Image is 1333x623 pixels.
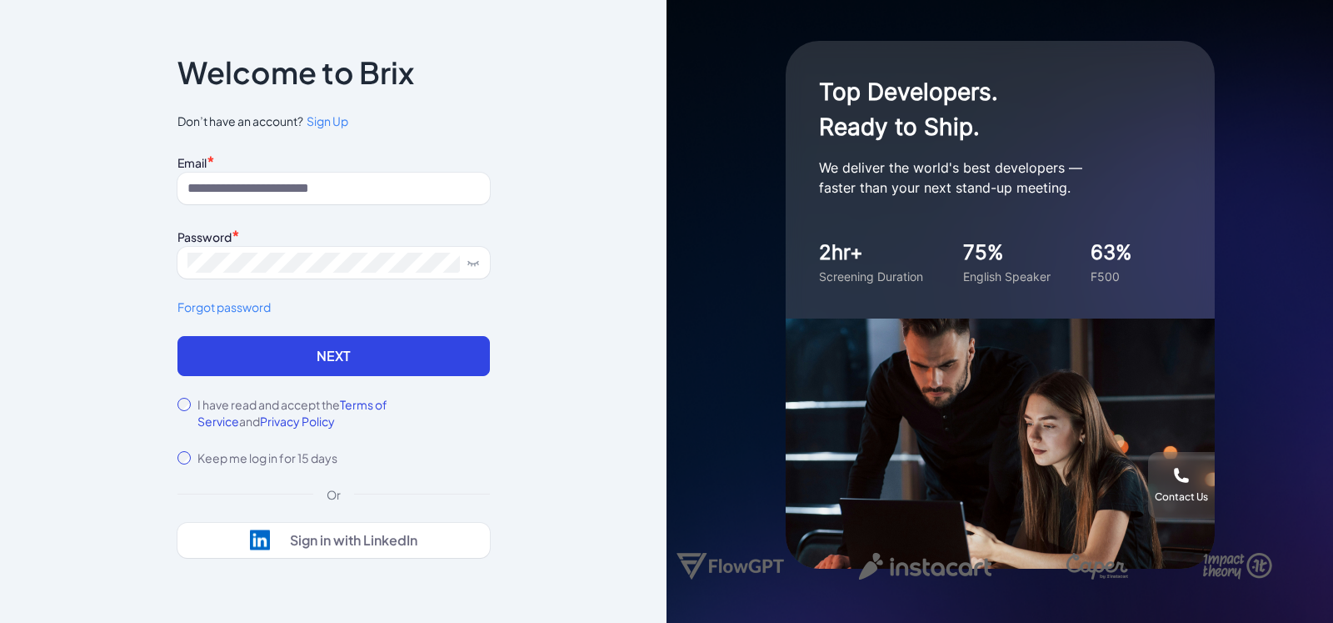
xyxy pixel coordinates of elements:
[1148,452,1215,519] button: Contact Us
[1155,490,1208,504] div: Contact Us
[197,396,490,430] label: I have read and accept the and
[963,268,1051,285] div: English Speaker
[177,155,207,170] label: Email
[177,113,490,130] span: Don’t have an account?
[1091,238,1132,268] div: 63%
[313,486,354,503] div: Or
[197,397,387,429] span: Terms of Service
[303,113,348,130] a: Sign Up
[260,414,335,429] span: Privacy Policy
[177,229,232,244] label: Password
[307,113,348,128] span: Sign Up
[1091,268,1132,285] div: F500
[177,523,490,558] button: Sign in with LinkedIn
[177,336,490,376] button: Next
[819,238,923,268] div: 2hr+
[963,238,1051,268] div: 75%
[177,59,414,86] p: Welcome to Brix
[197,450,337,466] label: Keep me log in for 15 days
[177,299,490,316] a: Forgot password
[819,158,1152,198] p: We deliver the world's best developers — faster than your next stand-up meeting.
[819,268,923,285] div: Screening Duration
[819,74,1152,144] h1: Top Developers. Ready to Ship.
[290,532,417,549] div: Sign in with LinkedIn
